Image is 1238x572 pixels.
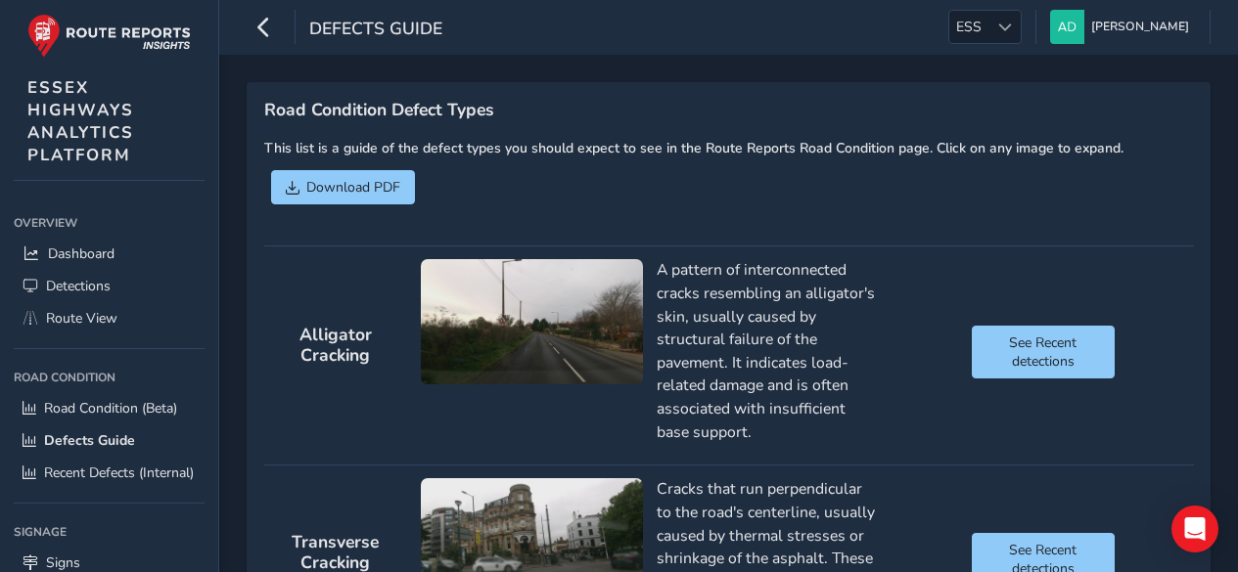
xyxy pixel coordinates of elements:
span: ESSEX HIGHWAYS ANALYTICS PLATFORM [27,76,134,166]
span: [PERSON_NAME] [1091,10,1189,44]
h2: Alligator Cracking [264,325,408,366]
span: Download PDF [306,178,400,197]
span: Road Condition (Beta) [44,399,177,418]
span: Defects Guide [44,431,135,450]
a: Dashboard [14,238,205,270]
img: diamond-layout [1050,10,1084,44]
a: Recent Defects (Internal) [14,457,205,489]
a: Detections [14,270,205,302]
button: [PERSON_NAME] [1050,10,1196,44]
span: ESS [949,11,988,43]
p: A pattern of interconnected cracks resembling an alligator's skin, usually caused by structural f... [657,259,879,444]
h1: Road Condition Defect Types [264,100,1123,120]
a: Route View [14,302,205,334]
span: Defects Guide [309,17,442,44]
img: rr logo [27,14,191,58]
span: Signs [46,553,80,572]
span: Detections [46,277,111,295]
span: Recent Defects (Internal) [44,463,194,482]
span: Dashboard [48,244,115,263]
span: Route View [46,309,117,328]
button: See Recent detections [972,326,1116,378]
div: Open Intercom Messenger [1171,506,1218,552]
a: Defects Guide [14,424,205,457]
h6: This list is a guide of the defect types you should expect to see in the Route Reports Road Condi... [264,141,1123,157]
img: Alligator Cracking [421,259,643,384]
div: Signage [14,517,205,547]
button: Download PDF [271,170,415,204]
div: Road Condition [14,363,205,392]
a: Road Condition (Beta) [14,392,205,424]
div: Overview [14,208,205,238]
